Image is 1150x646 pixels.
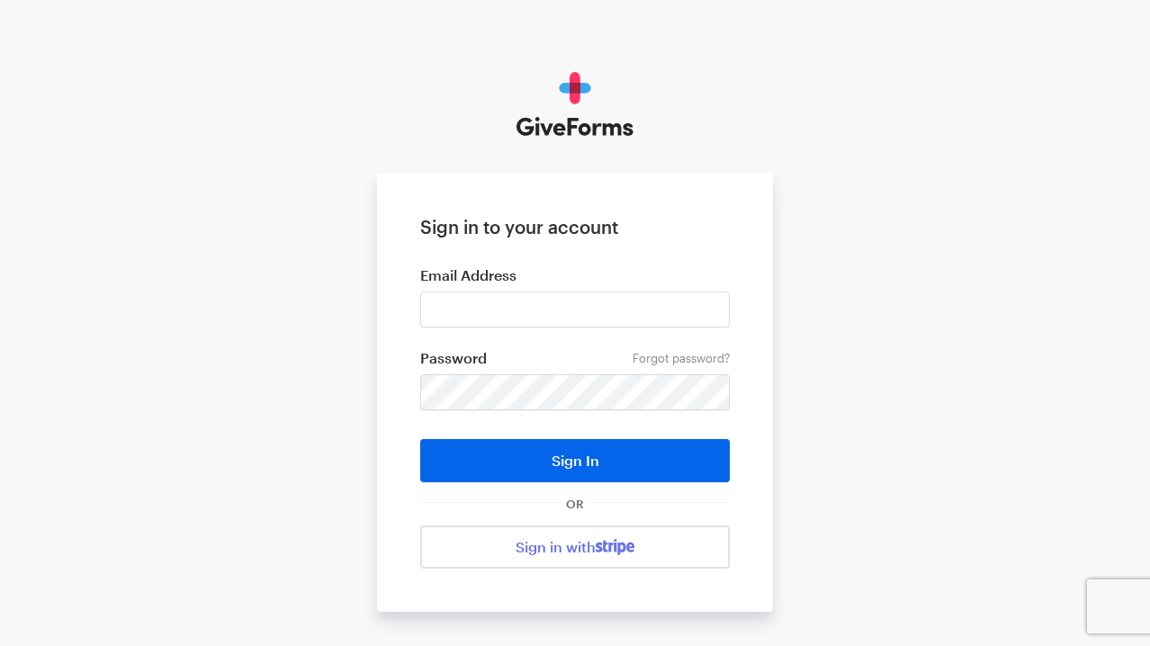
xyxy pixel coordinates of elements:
[562,497,588,511] span: OR
[420,349,730,367] label: Password
[420,439,730,482] button: Sign In
[517,72,634,137] img: GiveForms
[596,539,634,555] img: stripe-07469f1003232ad58a8838275b02f7af1ac9ba95304e10fa954b414cd571f63b.svg
[633,351,730,365] a: Forgot password?
[420,525,730,569] a: Sign in with
[420,266,730,284] label: Email Address
[420,216,730,238] h1: Sign in to your account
